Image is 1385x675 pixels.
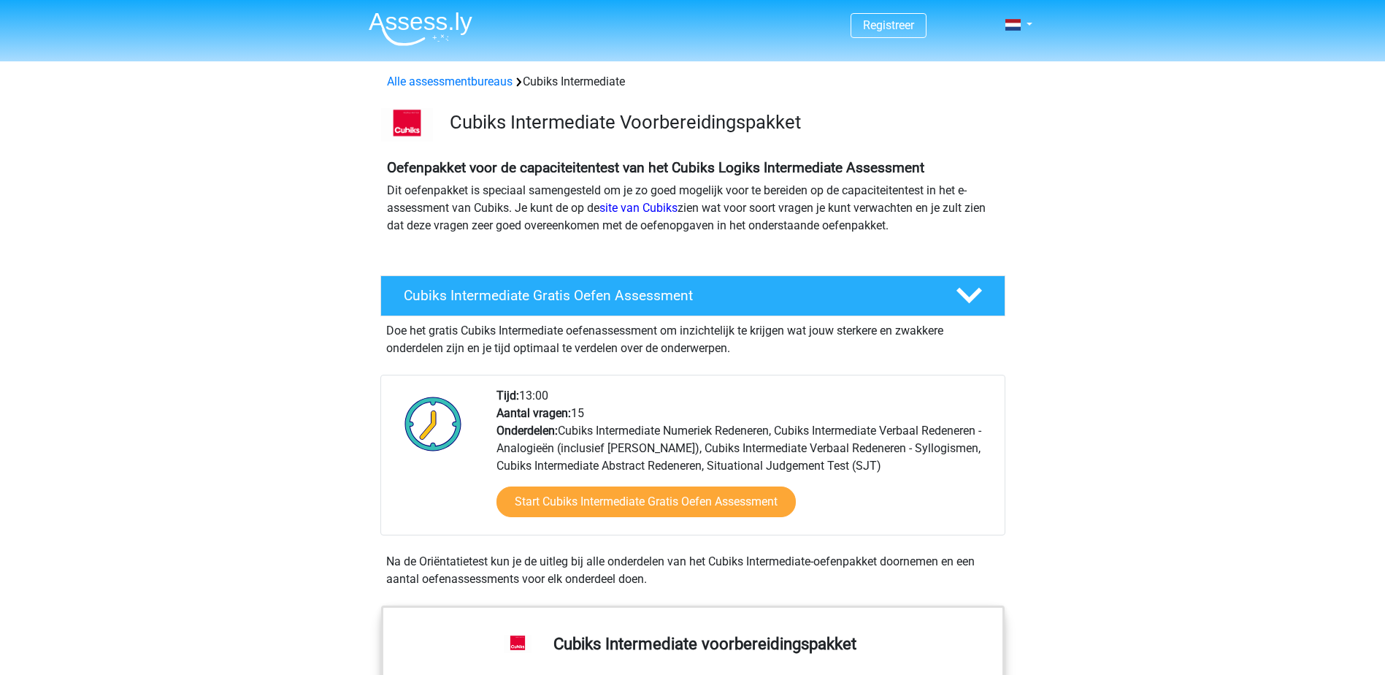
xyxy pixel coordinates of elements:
[496,406,571,420] b: Aantal vragen:
[404,287,932,304] h4: Cubiks Intermediate Gratis Oefen Assessment
[380,553,1005,588] div: Na de Oriëntatietest kun je de uitleg bij alle onderdelen van het Cubiks Intermediate-oefenpakket...
[387,75,513,88] a: Alle assessmentbureaus
[599,201,678,215] a: site van Cubiks
[863,18,914,32] a: Registreer
[450,111,994,134] h3: Cubiks Intermediate Voorbereidingspakket
[496,424,558,438] b: Onderdelen:
[375,275,1011,316] a: Cubiks Intermediate Gratis Oefen Assessment
[496,389,519,403] b: Tijd:
[381,73,1005,91] div: Cubiks Intermediate
[486,387,1004,535] div: 13:00 15 Cubiks Intermediate Numeriek Redeneren, Cubiks Intermediate Verbaal Redeneren - Analogie...
[380,316,1005,357] div: Doe het gratis Cubiks Intermediate oefenassessment om inzichtelijk te krijgen wat jouw sterkere e...
[396,387,470,460] img: Klok
[496,487,796,517] a: Start Cubiks Intermediate Gratis Oefen Assessment
[387,159,924,176] b: Oefenpakket voor de capaciteitentest van het Cubiks Logiks Intermediate Assessment
[369,12,472,46] img: Assessly
[387,182,999,234] p: Dit oefenpakket is speciaal samengesteld om je zo goed mogelijk voor te bereiden op de capaciteit...
[381,108,433,142] img: logo-cubiks-300x193.png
